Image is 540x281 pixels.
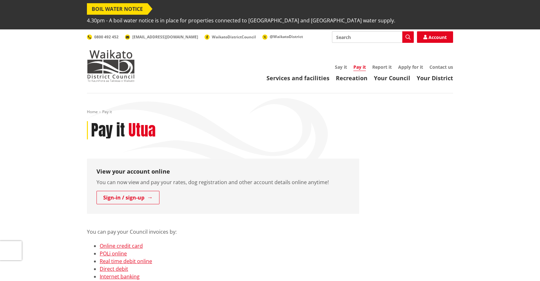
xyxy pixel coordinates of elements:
nav: breadcrumb [87,109,453,115]
a: Recreation [336,74,367,82]
span: @WaikatoDistrict [270,34,303,39]
a: 0800 492 452 [87,34,119,40]
a: WaikatoDistrictCouncil [204,34,256,40]
a: Services and facilities [266,74,329,82]
a: Your Council [374,74,410,82]
p: You can now view and pay your rates, dog registration and other account details online anytime! [96,178,350,186]
a: Account [417,31,453,43]
span: WaikatoDistrictCouncil [212,34,256,40]
a: Your District [417,74,453,82]
a: POLi online [100,250,127,257]
a: Say it [335,64,347,70]
img: Waikato District Council - Te Kaunihera aa Takiwaa o Waikato [87,50,135,82]
span: [EMAIL_ADDRESS][DOMAIN_NAME] [132,34,198,40]
span: 0800 492 452 [94,34,119,40]
a: Report it [372,64,392,70]
a: Sign-in / sign-up [96,191,159,204]
a: Internet banking [100,273,140,280]
span: Pay it [102,109,112,114]
p: You can pay your Council invoices by: [87,220,359,236]
h1: Pay it [91,121,125,140]
a: Apply for it [398,64,423,70]
h3: View your account online [96,168,350,175]
a: Real time debit online [100,258,152,265]
input: Search input [332,31,414,43]
span: BOIL WATER NOTICE [87,3,148,15]
a: [EMAIL_ADDRESS][DOMAIN_NAME] [125,34,198,40]
span: 4.30pm - A boil water notice is in place for properties connected to [GEOGRAPHIC_DATA] and [GEOGR... [87,15,395,26]
a: Direct debit [100,265,128,272]
a: Home [87,109,98,114]
h2: Utua [128,121,156,140]
a: Contact us [429,64,453,70]
a: Pay it [353,64,366,71]
a: Online credit card [100,242,143,249]
a: @WaikatoDistrict [262,34,303,39]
